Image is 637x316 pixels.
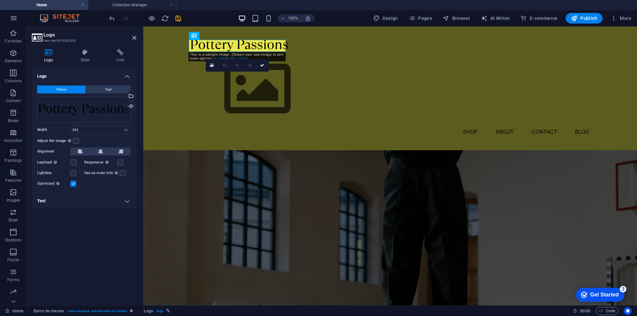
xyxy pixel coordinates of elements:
[161,14,169,22] button: reload
[84,160,104,164] font: Responsive
[86,86,131,94] button: Text
[148,14,156,22] button: Click here to exit Preview mode and continue editing.
[37,181,54,186] font: Optimized
[116,58,124,62] font: Link
[34,307,170,315] nav: breadcrumb
[620,16,631,21] font: More
[37,128,47,132] font: Width
[608,13,634,24] button: More
[108,14,116,22] button: undo
[206,59,218,72] a: Select files from File Manager, stock photos, or upload one or more files
[478,13,512,24] button: AI Writer
[56,88,66,91] font: Picture
[4,3,52,17] div: Get Started 3 items remaining, 40% complete
[67,307,127,315] span: . menu-wrapper .preset-menu-v2-pottery
[4,138,23,143] font: Accordion
[38,14,88,22] img: Editor Logo
[566,13,602,24] button: Publish
[37,149,54,154] font: Alignment
[580,16,597,21] font: Publish
[37,171,51,175] font: Lightbox
[305,15,311,21] i: When resizing, automatically adjust the zoom level based on the selected device.
[383,16,398,21] font: Design
[49,2,52,7] font: 3
[278,14,301,22] button: 100%
[43,39,76,42] font: Item #ed-895982592
[624,307,632,315] button: Usercentrics
[5,79,22,83] font: Columns
[7,198,20,203] font: Images
[518,13,560,24] button: E-commerce
[81,58,90,62] font: Style
[190,52,283,61] font: This is a sample image. Choose your own image to see more options.
[288,16,298,21] font: 100%
[37,139,66,143] font: Adjust the image
[256,59,269,72] a: Confirm ( Ctrl ⏎ )
[161,15,169,22] i: Refresh the page
[18,7,46,13] font: Get Started
[580,308,590,313] font: 00:00
[440,13,473,24] button: Browser
[174,14,182,22] button: save
[144,307,153,315] span: Cliquez pour sélectionner. Double-cliquez pour modifier.
[43,32,55,38] font: Logo
[231,59,244,72] a: Blur
[218,59,231,72] a: Crop mode
[5,307,24,315] a: Click to cancel the selection. Double-click to open Pages.
[108,15,116,22] i: Annuler : Supprimer les éléments (Ctrl+Z)
[34,307,64,315] span: Cliquez pour sélectionner. Double-cliquez pour modifier.
[5,238,22,242] font: Stubborn
[156,307,164,315] span: . logo
[490,16,510,21] font: AI Writer
[8,218,19,222] font: Slider
[8,118,19,123] font: Boxes
[5,178,21,183] font: Features
[418,16,432,21] font: Pages
[37,198,46,203] font: Text
[44,58,53,62] font: Logo
[573,307,591,315] h6: Session duration
[7,278,19,282] font: Forms
[105,88,111,91] font: Text
[244,59,256,72] a: Grayscale
[6,98,21,103] font: Content
[37,160,52,164] font: Lazyload
[371,13,401,24] button: Design
[166,309,170,313] i: Cet élément a un lien.
[37,86,86,94] button: Picture
[12,308,24,313] font: Home
[37,74,47,79] font: Logo
[36,3,47,7] font: Home
[37,96,131,123] div: PotteryPassions.png
[112,3,147,7] font: Collection Manager
[371,13,401,24] div: Design (Ctrl+Alt+Y)
[596,307,618,315] button: Code
[606,308,615,313] font: Code
[5,39,22,43] font: Favorites
[175,15,182,22] i: Save (Ctrl+S)
[84,171,113,175] font: Use as main title
[530,16,558,21] font: E-commerce
[406,13,435,24] button: Pages
[4,158,22,163] font: Paintings
[130,309,133,313] i: Cet élément est une présélection personnalisable.
[5,59,22,63] font: Elements
[7,258,19,262] font: Footer
[452,16,470,21] font: Browser
[213,56,249,61] a: Or upload this image.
